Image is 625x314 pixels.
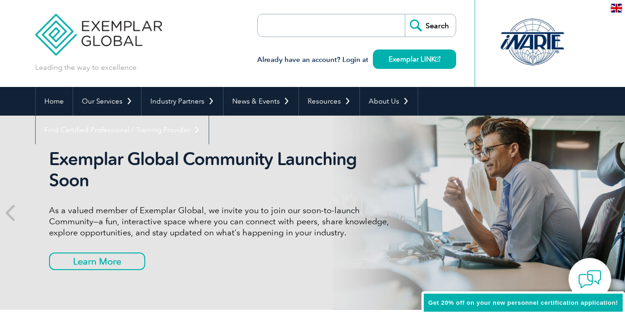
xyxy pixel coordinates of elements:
[428,299,618,306] span: Get 20% off on your new personnel certification application!
[73,87,141,116] a: Our Services
[36,116,209,144] a: Find Certified Professional / Training Provider
[373,49,456,69] a: Exemplar LINK
[49,205,396,238] p: As a valued member of Exemplar Global, we invite you to join our soon-to-launch Community—a fun, ...
[223,87,298,116] a: News & Events
[360,87,418,116] a: About Us
[36,87,73,116] a: Home
[405,14,456,37] input: Search
[142,87,223,116] a: Industry Partners
[435,56,440,62] img: open_square.png
[578,268,601,291] img: contact-chat.png
[257,54,456,66] h3: Already have an account? Login at
[49,252,145,270] a: Learn More
[299,87,359,116] a: Resources
[611,4,622,12] img: en
[35,62,136,73] p: Leading the way to excellence
[49,148,396,191] h2: Exemplar Global Community Launching Soon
